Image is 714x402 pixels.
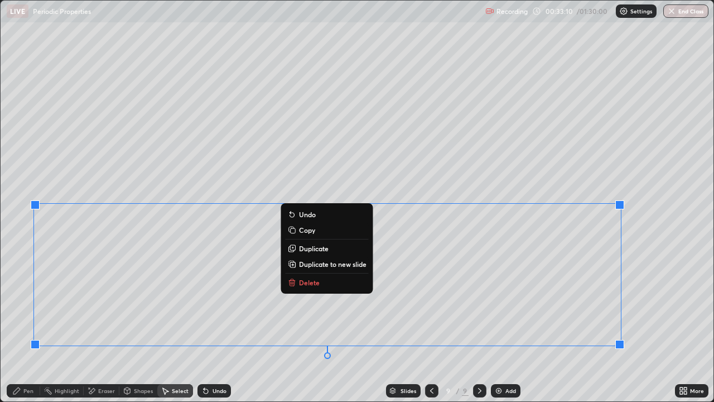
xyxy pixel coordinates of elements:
[443,387,454,394] div: 9
[663,4,708,18] button: End Class
[299,244,329,253] p: Duplicate
[619,7,628,16] img: class-settings-icons
[496,7,528,16] p: Recording
[485,7,494,16] img: recording.375f2c34.svg
[134,388,153,394] div: Shapes
[630,8,652,14] p: Settings
[286,208,369,221] button: Undo
[172,388,189,394] div: Select
[462,386,469,396] div: 9
[299,210,316,219] p: Undo
[667,7,676,16] img: end-class-cross
[98,388,115,394] div: Eraser
[494,386,503,395] img: add-slide-button
[286,223,369,237] button: Copy
[23,388,33,394] div: Pen
[286,257,369,271] button: Duplicate to new slide
[213,388,226,394] div: Undo
[299,278,320,287] p: Delete
[286,276,369,289] button: Delete
[10,7,25,16] p: LIVE
[505,388,516,394] div: Add
[55,388,79,394] div: Highlight
[299,260,366,269] p: Duplicate to new slide
[286,242,369,255] button: Duplicate
[690,388,704,394] div: More
[401,388,416,394] div: Slides
[33,7,91,16] p: Periodic Properties
[456,387,460,394] div: /
[299,226,315,234] p: Copy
